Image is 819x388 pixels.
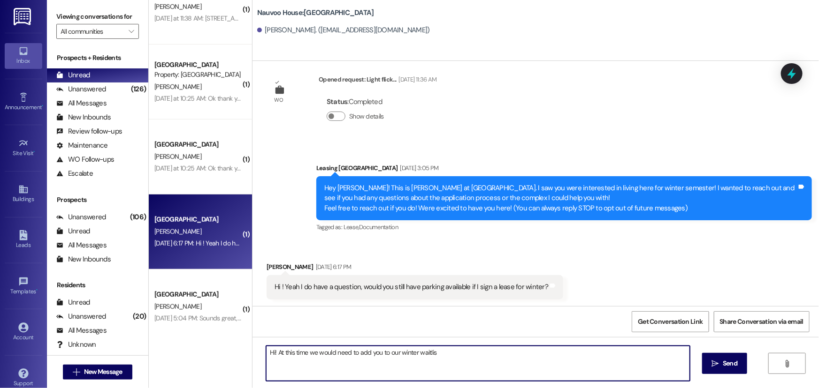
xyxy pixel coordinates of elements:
div: Tagged as: [316,220,812,234]
div: Residents [47,280,148,290]
div: (126) [129,82,148,97]
div: All Messages [56,326,107,336]
div: Unanswered [56,212,106,222]
i:  [784,360,791,367]
div: [PERSON_NAME]. ([EMAIL_ADDRESS][DOMAIN_NAME]) [257,25,430,35]
i:  [129,28,134,35]
span: • [34,149,35,155]
div: [DATE] 5:04 PM: Sounds great, not sure what I did, sorry for the confusion [154,314,353,322]
a: Templates • [5,274,42,299]
div: Unanswered [56,312,106,321]
div: Escalate [56,169,93,179]
span: New Message [84,367,122,377]
a: Buildings [5,181,42,207]
div: (106) [128,210,148,224]
div: [DATE] 6:17 PM [314,262,352,272]
div: Unanswered [56,84,106,94]
div: [DATE] at 11:38 AM: [STREET_ADDRESS] [154,14,259,22]
div: : Completed [327,95,388,109]
div: [DATE] 6:17 PM: Hi ! Yeah I do have a question, would you still have parking available if I sign ... [154,239,449,247]
div: [GEOGRAPHIC_DATA] [154,290,241,299]
span: Documentation [359,223,398,231]
div: [GEOGRAPHIC_DATA] [154,140,241,149]
span: [PERSON_NAME] [154,152,201,161]
div: Prospects [47,195,148,205]
div: [DATE] at 10:25 AM: Ok thank you [154,164,244,172]
div: Property: [GEOGRAPHIC_DATA] [154,70,241,80]
label: Viewing conversations for [56,9,139,24]
span: [PERSON_NAME] [154,2,201,11]
input: All communities [61,24,124,39]
div: Leasing [GEOGRAPHIC_DATA] [316,163,812,176]
span: • [36,287,38,293]
div: All Messages [56,240,107,250]
div: Unread [56,70,90,80]
div: Hi ! Yeah I do have a question, would you still have parking available if I sign a lease for winter? [275,282,548,292]
span: [PERSON_NAME] [154,227,201,236]
span: [PERSON_NAME] [154,82,201,91]
div: WO [275,95,283,105]
button: Share Conversation via email [714,311,810,332]
a: Site Visit • [5,135,42,161]
div: [GEOGRAPHIC_DATA] [154,215,241,224]
div: New Inbounds [56,254,111,264]
span: Get Conversation Link [638,317,703,327]
label: Show details [349,112,384,121]
div: Unread [56,226,90,236]
i:  [712,360,719,367]
div: Maintenance [56,141,108,150]
div: [GEOGRAPHIC_DATA] [154,60,241,70]
div: Hey [PERSON_NAME]! This is [PERSON_NAME] at [GEOGRAPHIC_DATA]. I saw you were interested in livin... [324,183,797,213]
button: Send [702,353,748,374]
img: ResiDesk Logo [14,8,33,25]
span: Send [723,358,737,368]
b: Nauvoo House: [GEOGRAPHIC_DATA] [257,8,374,18]
span: Share Conversation via email [720,317,804,327]
div: New Inbounds [56,112,111,122]
a: Inbox [5,43,42,68]
div: Review follow-ups [56,127,122,136]
a: Account [5,320,42,345]
a: Leads [5,227,42,253]
div: Unknown [56,340,96,350]
div: [DATE] 3:05 PM [398,163,439,173]
span: • [42,103,43,109]
div: WO Follow-ups [56,155,114,164]
i:  [73,368,80,376]
button: New Message [63,365,132,380]
span: [PERSON_NAME] [154,302,201,311]
b: Status [327,97,348,106]
div: Opened request: Light flick... [319,75,437,88]
button: Get Conversation Link [632,311,709,332]
div: Unread [56,298,90,307]
span: Lease , [344,223,359,231]
div: [DATE] at 10:25 AM: Ok thank you [154,94,244,103]
textarea: Hi! At this time we would need to add you to our winter waitl [266,346,690,381]
div: (20) [130,309,148,324]
div: [DATE] 11:36 AM [397,75,437,84]
div: [PERSON_NAME] [267,262,563,275]
div: Prospects + Residents [47,53,148,63]
div: All Messages [56,98,107,108]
